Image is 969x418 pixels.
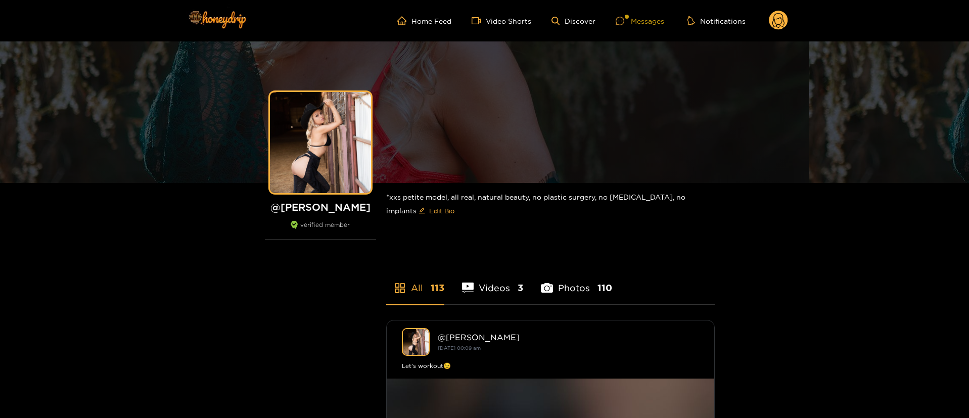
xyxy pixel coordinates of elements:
div: *xxs petite model, all real, natural beauty, no plastic surgery, no [MEDICAL_DATA], no implants [386,183,715,227]
span: video-camera [472,16,486,25]
button: Notifications [684,16,749,26]
small: [DATE] 00:09 am [438,345,481,351]
button: editEdit Bio [417,203,456,219]
div: verified member [265,221,376,240]
span: home [397,16,411,25]
div: @ [PERSON_NAME] [438,333,699,342]
h1: @ [PERSON_NAME] [265,201,376,213]
a: Home Feed [397,16,451,25]
div: Messages [616,15,664,27]
li: Photos [541,259,612,304]
li: Videos [462,259,524,304]
span: 110 [597,282,612,294]
span: appstore [394,282,406,294]
span: edit [419,207,425,215]
li: All [386,259,444,304]
span: Edit Bio [429,206,454,216]
a: Video Shorts [472,16,531,25]
a: Discover [551,17,595,25]
span: 113 [431,282,444,294]
span: 3 [518,282,523,294]
div: Let's workout😉 [402,361,699,371]
img: heathermarie [402,328,430,356]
